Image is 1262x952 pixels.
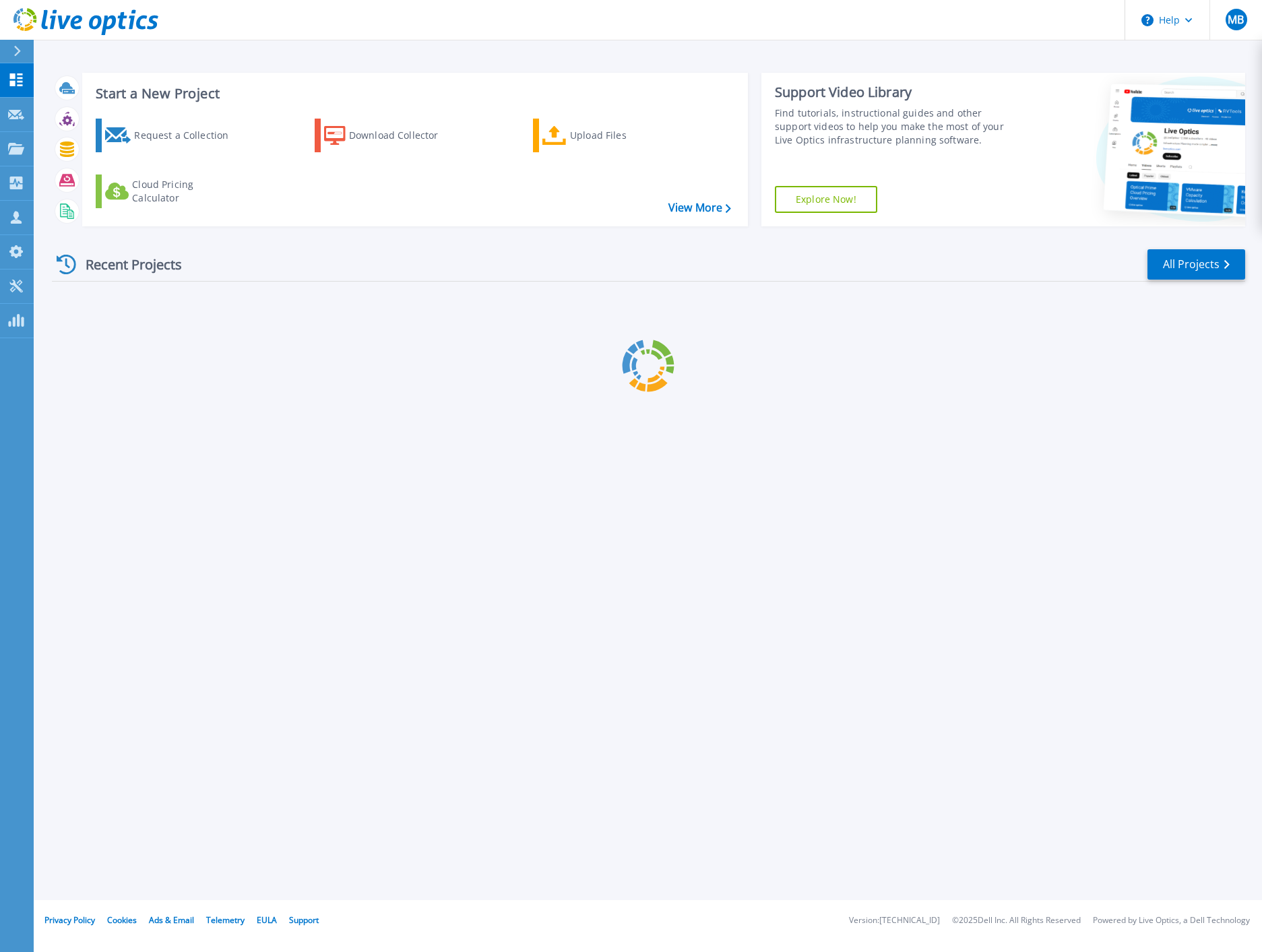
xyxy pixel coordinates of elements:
[52,248,200,281] div: Recent Projects
[775,84,1021,101] div: Support Video Library
[257,914,277,926] a: EULA
[96,174,246,208] a: Cloud Pricing Calculator
[570,122,678,149] div: Upload Files
[849,916,940,925] li: Version: [TECHNICAL_ID]
[44,914,95,926] a: Privacy Policy
[349,122,457,149] div: Download Collector
[132,178,240,205] div: Cloud Pricing Calculator
[952,916,1081,925] li: © 2025 Dell Inc. All Rights Reserved
[1147,249,1245,280] a: All Projects
[1093,916,1250,925] li: Powered by Live Optics, a Dell Technology
[315,119,465,152] a: Download Collector
[1228,14,1244,25] span: MB
[96,119,246,152] a: Request a Collection
[96,86,730,101] h3: Start a New Project
[668,201,731,214] a: View More
[775,106,1021,147] div: Find tutorials, instructional guides and other support videos to help you make the most of your L...
[289,914,319,926] a: Support
[149,914,194,926] a: Ads & Email
[533,119,683,152] a: Upload Files
[134,122,242,149] div: Request a Collection
[206,914,245,926] a: Telemetry
[107,914,137,926] a: Cookies
[775,186,877,213] a: Explore Now!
